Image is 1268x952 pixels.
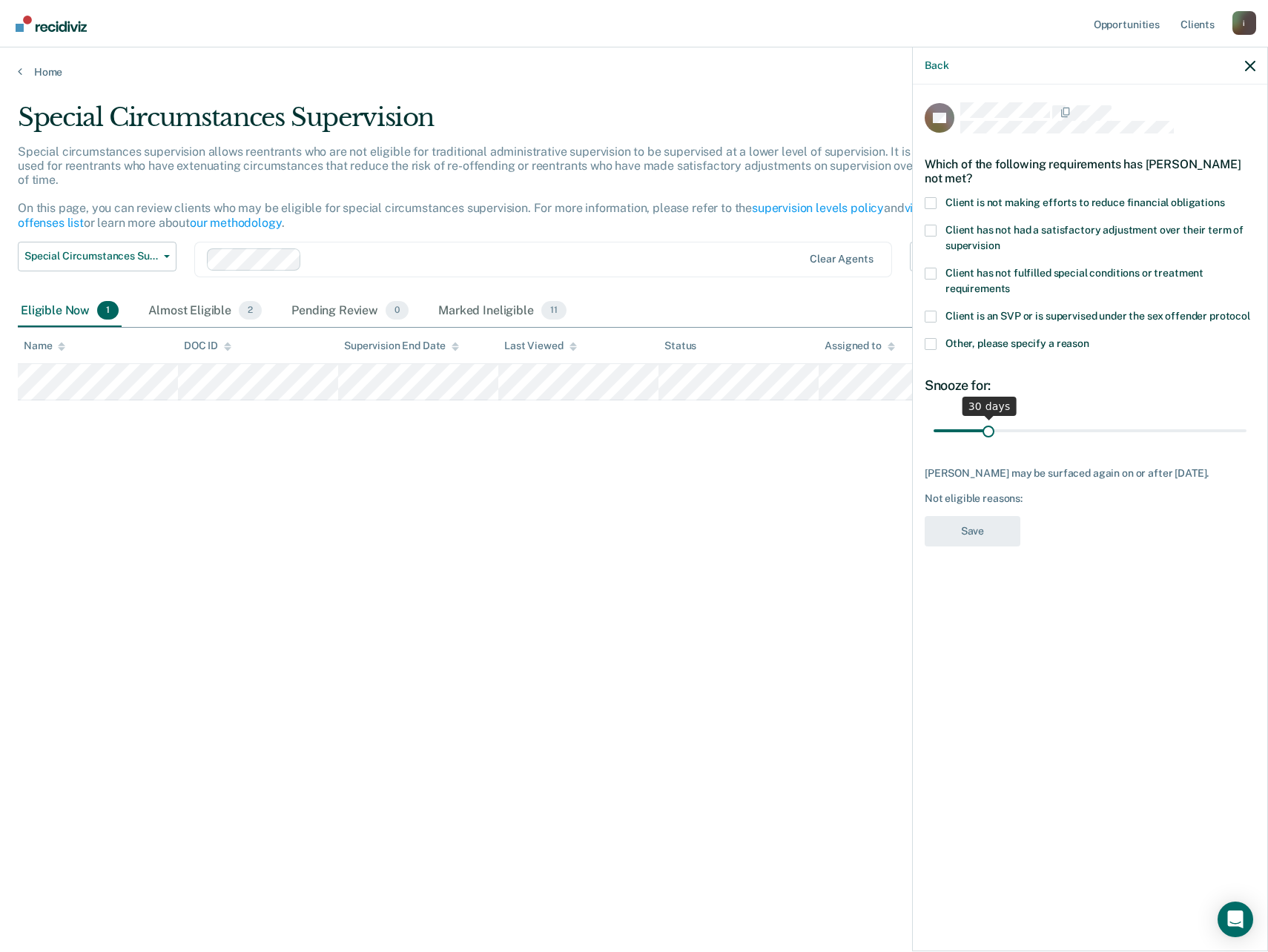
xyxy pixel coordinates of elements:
[925,516,1020,546] button: Save
[945,310,1250,322] span: Client is an SVP or is supervised under the sex offender protocol
[288,295,412,328] div: Pending Review
[16,16,87,32] img: Recidiviz
[925,59,948,72] button: Back
[18,102,969,145] div: Special Circumstances Supervision
[945,224,1244,251] span: Client has not had a satisfactory adjustment over their term of supervision
[752,201,884,215] a: supervision levels policy
[18,145,964,230] p: Special circumstances supervision allows reentrants who are not eligible for traditional administ...
[945,267,1203,294] span: Client has not fulfilled special conditions or treatment requirements
[810,253,873,265] div: Clear agents
[24,250,158,262] span: Special Circumstances Supervision
[18,295,122,328] div: Eligible Now
[962,397,1017,416] div: 30 days
[239,301,262,320] span: 2
[925,145,1255,197] div: Which of the following requirements has [PERSON_NAME] not met?
[541,301,567,320] span: 11
[344,340,459,352] div: Supervision End Date
[1232,11,1256,35] div: i
[435,295,569,328] div: Marked Ineligible
[386,301,409,320] span: 0
[18,201,941,229] a: violent offenses list
[825,340,894,352] div: Assigned to
[925,467,1255,480] div: [PERSON_NAME] may be surfaced again on or after [DATE].
[190,216,282,230] a: our methodology
[925,492,1255,505] div: Not eligible reasons:
[1232,11,1256,35] button: Profile dropdown button
[504,340,576,352] div: Last Viewed
[145,295,265,328] div: Almost Eligible
[664,340,696,352] div: Status
[184,340,231,352] div: DOC ID
[1218,902,1253,937] div: Open Intercom Messenger
[18,65,1250,79] a: Home
[945,196,1225,208] span: Client is not making efforts to reduce financial obligations
[97,301,119,320] span: 1
[925,377,1255,394] div: Snooze for:
[945,337,1089,349] span: Other, please specify a reason
[24,340,65,352] div: Name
